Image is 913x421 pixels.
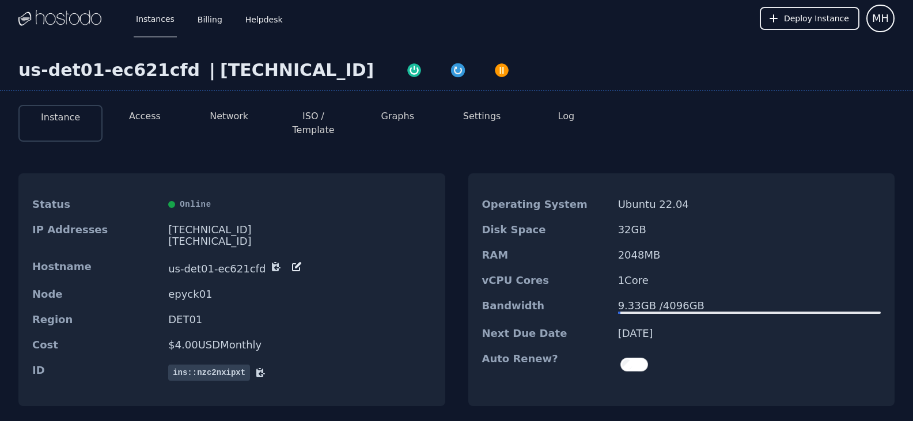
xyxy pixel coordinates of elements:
dd: 2048 MB [618,249,881,261]
span: Deploy Instance [784,13,849,24]
dt: RAM [482,249,609,261]
button: Settings [463,109,501,123]
img: Logo [18,10,101,27]
dt: ID [32,365,159,381]
div: | [204,60,220,81]
img: Power On [406,62,422,78]
dt: Bandwidth [482,300,609,314]
dt: Next Due Date [482,328,609,339]
button: User menu [866,5,895,32]
div: Online [168,199,431,210]
div: [TECHNICAL_ID] [168,236,431,247]
dt: IP Addresses [32,224,159,247]
img: Power Off [494,62,510,78]
dd: 1 Core [618,275,881,286]
dd: $ 4.00 USD Monthly [168,339,431,351]
button: Access [129,109,161,123]
dd: epyck01 [168,289,431,300]
dd: Ubuntu 22.04 [618,199,881,210]
dt: Cost [32,339,159,351]
dd: us-det01-ec621cfd [168,261,431,275]
span: ins::nzc2nxipxt [168,365,250,381]
dt: Operating System [482,199,609,210]
button: Power Off [480,60,524,78]
dd: DET01 [168,314,431,325]
dd: [DATE] [618,328,881,339]
span: MH [872,10,889,26]
button: Network [210,109,248,123]
div: [TECHNICAL_ID] [220,60,374,81]
dt: vCPU Cores [482,275,609,286]
img: Restart [450,62,466,78]
dt: Node [32,289,159,300]
div: [TECHNICAL_ID] [168,224,431,236]
button: Log [558,109,575,123]
button: Deploy Instance [760,7,859,30]
button: Graphs [381,109,414,123]
dt: Disk Space [482,224,609,236]
button: Power On [392,60,436,78]
dt: Status [32,199,159,210]
div: us-det01-ec621cfd [18,60,204,81]
dt: Auto Renew? [482,353,609,376]
dd: 32 GB [618,224,881,236]
div: 9.33 GB / 4096 GB [618,300,881,312]
dt: Region [32,314,159,325]
button: Instance [41,111,80,124]
dt: Hostname [32,261,159,275]
button: Restart [436,60,480,78]
button: ISO / Template [281,109,346,137]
